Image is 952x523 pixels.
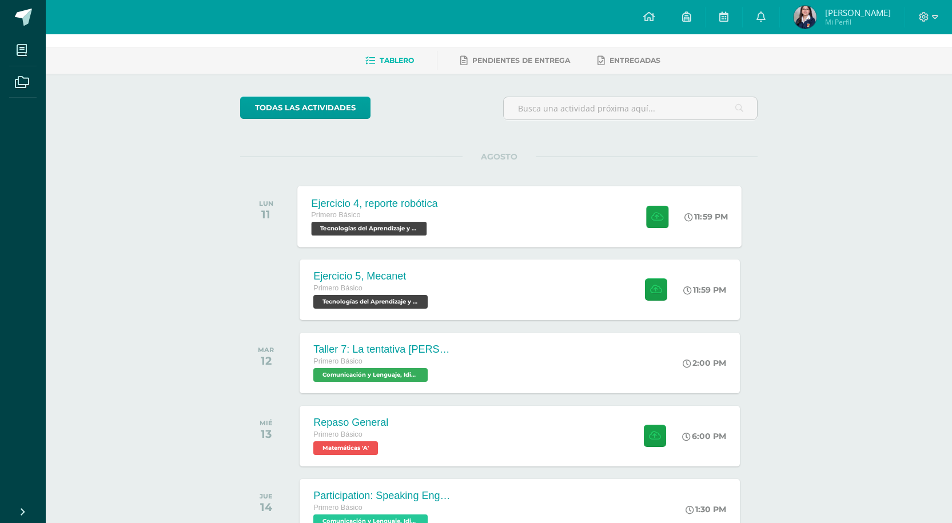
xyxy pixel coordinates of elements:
[312,211,361,219] span: Primero Básico
[260,419,273,427] div: MIÉ
[259,199,273,207] div: LUN
[258,346,274,354] div: MAR
[313,417,388,429] div: Repaso General
[240,97,371,119] a: todas las Actividades
[460,51,570,70] a: Pendientes de entrega
[313,270,431,282] div: Ejercicio 5, Mecanet
[313,490,451,502] div: Participation: Speaking English
[598,51,660,70] a: Entregadas
[258,354,274,368] div: 12
[610,56,660,65] span: Entregadas
[313,430,362,438] span: Primero Básico
[472,56,570,65] span: Pendientes de entrega
[313,284,362,292] span: Primero Básico
[260,500,273,514] div: 14
[682,431,726,441] div: 6:00 PM
[685,211,728,222] div: 11:59 PM
[380,56,414,65] span: Tablero
[313,344,451,356] div: Taller 7: La tentativa [PERSON_NAME]
[259,207,273,221] div: 11
[313,504,362,512] span: Primero Básico
[260,427,273,441] div: 13
[504,97,757,119] input: Busca una actividad próxima aquí...
[686,504,726,514] div: 1:30 PM
[365,51,414,70] a: Tablero
[260,492,273,500] div: JUE
[825,17,891,27] span: Mi Perfil
[794,6,816,29] img: 5f4a4212820840d6231e44e1abc99324.png
[463,151,536,162] span: AGOSTO
[313,295,428,309] span: Tecnologías del Aprendizaje y la Comunicación 'A'
[313,368,428,382] span: Comunicación y Lenguaje, Idioma Español 'A'
[312,222,427,235] span: Tecnologías del Aprendizaje y la Comunicación 'A'
[825,7,891,18] span: [PERSON_NAME]
[683,358,726,368] div: 2:00 PM
[683,285,726,295] div: 11:59 PM
[312,197,438,209] div: Ejercicio 4, reporte robótica
[313,357,362,365] span: Primero Básico
[313,441,378,455] span: Matemáticas 'A'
